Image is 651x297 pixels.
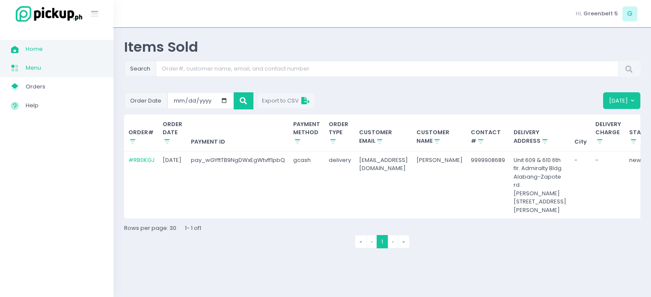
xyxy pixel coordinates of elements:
[156,61,619,77] input: Search
[11,5,83,23] img: logo
[167,92,234,109] input: Small
[124,92,167,109] span: Order Date
[591,115,625,152] th: DELIVERY CHARGE
[467,115,510,152] th: CONTACT #
[571,115,592,152] th: City
[259,93,315,108] button: Export to CSV
[289,152,325,219] td: gcash
[124,224,176,232] span: Rows per page: 30
[324,115,355,152] th: ORDER TYPE
[159,115,187,152] th: ORDER DATE
[412,152,467,219] td: [PERSON_NAME]
[187,115,289,152] th: PAYMENT ID
[509,115,571,152] th: DELIVERY ADDRESS
[128,156,155,164] a: #RB0KGJ
[591,152,625,219] td: -
[187,152,289,219] td: pay_wGYftTB9NgDWxEgWtvff1pbQ
[583,9,618,18] span: Greenbelt 5
[509,152,571,219] td: Unit 609 & 610 6th flr. Admiralty Bldg Alabang-Zapote rd. [PERSON_NAME][STREET_ADDRESS][PERSON_NAME]
[576,9,582,18] span: Hi,
[622,6,637,21] span: G
[571,152,592,219] td: -
[124,38,640,55] div: Items Sold
[124,115,159,152] th: ORDER#
[412,115,467,152] th: CUSTOMER NAME
[124,61,156,77] span: Search
[324,152,355,219] td: delivery
[603,92,640,109] button: [DATE]
[26,100,103,111] span: Help
[355,152,413,219] td: [EMAIL_ADDRESS][DOMAIN_NAME]
[26,44,103,55] span: Home
[262,97,312,105] span: Export to CSV
[355,115,413,152] th: CUSTOMER EMAIL
[185,224,201,232] span: 1 - 1 of 1
[377,235,388,248] span: 1
[467,152,510,219] td: 9999908689
[289,115,325,152] th: PAYMENT METHOD
[159,152,187,219] td: [DATE]
[26,81,103,92] span: Orders
[26,62,103,74] span: Menu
